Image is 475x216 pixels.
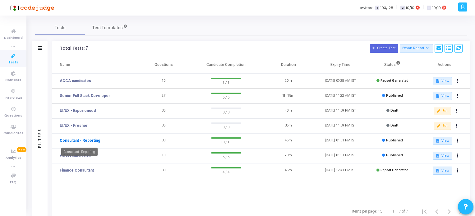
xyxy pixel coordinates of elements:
[315,133,367,148] td: [DATE] 01:31 PM IST
[400,44,433,53] button: Export Report
[352,209,377,214] div: Items per page:
[370,44,398,53] button: Create Test
[436,79,440,83] mat-icon: description
[360,5,373,11] label: Invites:
[211,79,241,85] span: 1 / 1
[262,148,314,163] td: 20m
[60,138,100,143] a: Consultant - Reporting
[367,56,418,74] th: Status
[390,123,398,127] span: Draft
[138,89,190,103] td: 27
[61,148,98,156] div: Consultant - Reporting
[52,56,138,74] th: Name
[406,5,414,11] span: 10/10
[262,89,314,103] td: 1h 15m
[262,118,314,133] td: 35m
[138,74,190,89] td: 10
[315,118,367,133] td: [DATE] 11:59 PM IST
[138,103,190,118] td: 35
[211,168,241,175] span: 4 / 4
[315,148,367,163] td: [DATE] 01:31 PM IST
[138,148,190,163] td: 10
[211,139,241,145] span: 10 / 10
[386,94,403,98] span: Published
[433,137,452,145] button: View
[392,209,408,214] div: 1 – 7 of 7
[400,6,404,10] span: C
[8,2,54,14] img: logo
[37,104,43,172] div: Filters
[432,5,441,11] span: 10/10
[92,25,123,31] span: Test Templates
[262,74,314,89] td: 20m
[10,180,16,185] span: FAQ
[55,25,66,31] span: Tests
[315,103,367,118] td: [DATE] 11:59 PM IST
[315,56,367,74] th: Expiry Time
[17,147,26,152] span: New
[434,107,451,115] button: Edit
[60,168,94,173] a: Finance Consultant
[315,163,367,178] td: [DATE] 12:41 PM IST
[190,56,262,74] th: Candidate Completion
[433,152,452,160] button: View
[390,108,398,113] span: Draft
[315,89,367,103] td: [DATE] 11:22 AM IST
[60,93,110,99] a: Senior Full Stack Developer
[3,131,23,136] span: Candidates
[436,154,440,158] mat-icon: description
[433,77,452,85] button: View
[418,56,470,74] th: Actions
[262,133,314,148] td: 45m
[60,46,88,51] div: Total Tests: 7
[433,92,452,100] button: View
[211,124,241,130] span: 0 / 0
[262,163,314,178] td: 45m
[60,78,91,84] a: ACCA candidates
[5,95,22,101] span: Interviews
[427,6,431,10] span: I
[138,133,190,148] td: 30
[380,79,408,83] span: Report Generated
[8,60,18,65] span: Tests
[396,4,397,11] span: |
[380,168,408,172] span: Report Generated
[211,109,241,115] span: 0 / 0
[4,35,23,41] span: Dashboard
[386,153,403,157] span: Published
[315,74,367,89] td: [DATE] 09:28 AM IST
[436,139,440,143] mat-icon: description
[436,124,441,128] mat-icon: edit
[5,78,21,83] span: Contests
[138,163,190,178] td: 30
[262,103,314,118] td: 40m
[375,6,379,10] span: T
[211,94,241,100] span: 5 / 5
[138,118,190,133] td: 35
[436,168,440,173] mat-icon: description
[211,154,241,160] span: 6 / 6
[436,109,441,113] mat-icon: edit
[60,123,88,128] a: UI/UX - Fresher
[423,4,424,11] span: |
[6,155,21,161] span: Analytics
[433,167,452,175] button: View
[138,56,190,74] th: Questions
[60,108,96,113] a: UI/UX - Experienced
[386,138,403,142] span: Published
[434,122,451,130] button: Edit
[262,56,314,74] th: Duration
[380,5,393,11] span: 103/128
[378,209,382,214] div: 15
[436,94,440,98] mat-icon: description
[4,113,22,118] span: Questions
